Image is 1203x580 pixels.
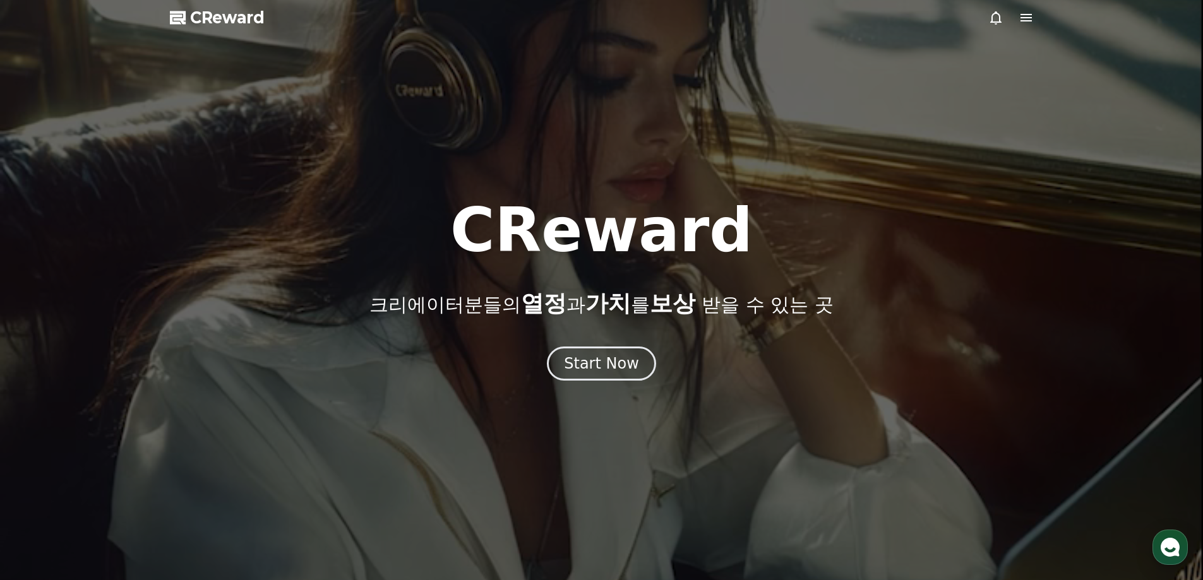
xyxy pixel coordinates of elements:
[450,200,753,261] h1: CReward
[369,291,833,316] p: 크리에이터분들의 과 를 받을 수 있는 곳
[521,290,566,316] span: 열정
[190,8,265,28] span: CReward
[564,353,639,374] div: Start Now
[170,8,265,28] a: CReward
[650,290,695,316] span: 보상
[547,346,656,381] button: Start Now
[585,290,631,316] span: 가치
[547,359,656,371] a: Start Now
